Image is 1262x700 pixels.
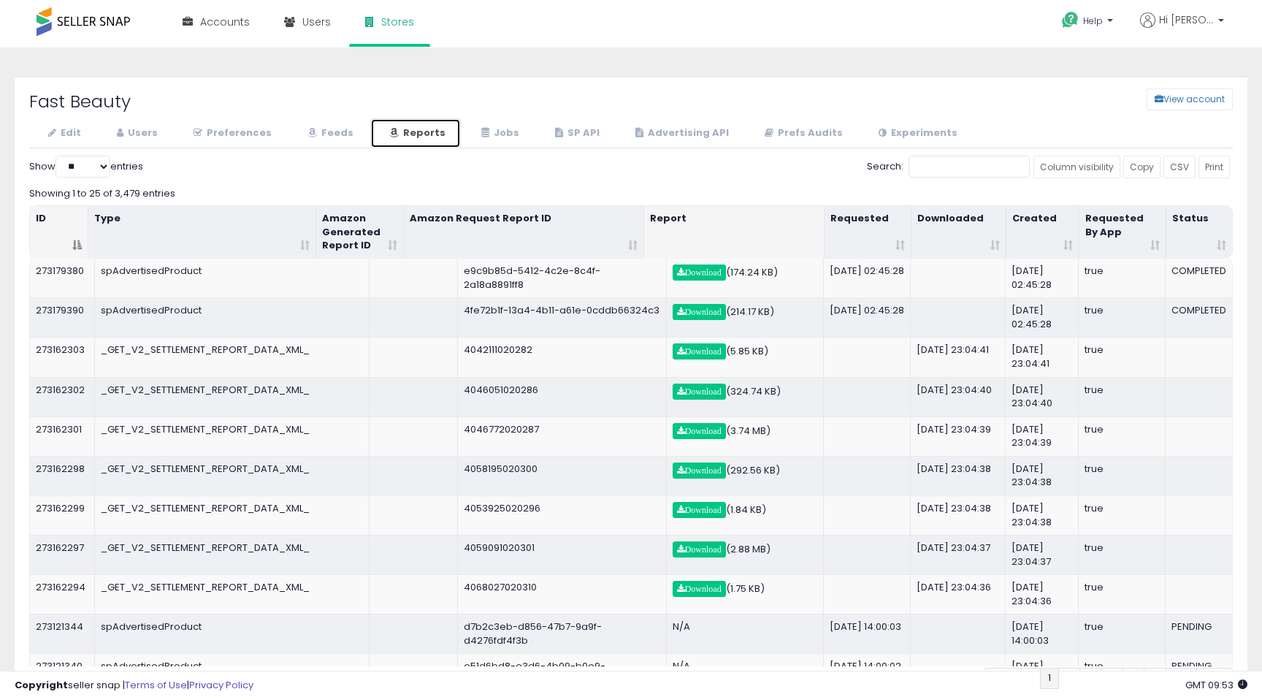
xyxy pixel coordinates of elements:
span: 2025-08-11 09:53 GMT [1185,678,1247,692]
td: [DATE] 14:00:03 [1006,614,1079,653]
a: Prefs Audits [746,118,858,148]
div: Showing 1 to 25 of 3,479 entries [29,181,1233,201]
i: Get Help [1061,11,1079,29]
td: [DATE] 23:04:37 [911,535,1006,574]
td: _GET_V2_SETTLEMENT_REPORT_DATA_XML_ [95,337,370,376]
span: CSV [1170,161,1189,173]
a: 2 [1058,668,1080,689]
th: Amazon Generated Report ID: activate to sort column ascending [316,206,405,259]
td: _GET_V2_SETTLEMENT_REPORT_DATA_XML_ [95,535,370,574]
td: N/A [667,653,824,693]
td: 273162303 [30,337,95,376]
a: Experiments [860,118,973,148]
a: 3 [1079,668,1101,689]
h2: Fast Beauty [18,92,529,111]
td: 4068027020310 [458,574,667,614]
span: Download [677,347,722,356]
td: 273162302 [30,377,95,416]
td: [DATE] 14:00:03 [824,614,911,653]
td: spAdvertisedProduct [95,653,370,693]
a: CSV [1163,156,1196,178]
td: (292.56 KB) [667,456,824,495]
a: Download [673,343,726,359]
td: true [1079,574,1166,614]
a: 1 [1040,668,1059,689]
td: [DATE] 23:04:36 [911,574,1006,614]
td: (2.88 MB) [667,535,824,574]
td: [DATE] 23:04:39 [911,416,1006,456]
a: Privacy Policy [189,678,253,692]
td: _GET_V2_SETTLEMENT_REPORT_DATA_XML_ [95,416,370,456]
td: spAdvertisedProduct [95,614,370,653]
a: Edit [29,118,96,148]
span: Users [302,15,331,29]
td: 273162298 [30,456,95,495]
span: Stores [381,15,414,29]
td: PENDING [1166,653,1232,693]
a: Previous [984,668,1041,689]
span: Download [677,387,722,396]
td: [DATE] 23:04:38 [911,495,1006,535]
span: Download [677,308,722,316]
td: true [1079,337,1166,376]
td: (174.24 KB) [667,259,824,297]
span: Download [677,466,722,475]
a: 5 [1123,668,1144,689]
td: true [1079,377,1166,416]
span: Help [1083,15,1103,27]
td: N/A [667,614,824,653]
td: (5.85 KB) [667,337,824,376]
td: 273162299 [30,495,95,535]
td: _GET_V2_SETTLEMENT_REPORT_DATA_XML_ [95,495,370,535]
input: Search: [909,156,1030,178]
a: Download [673,463,726,479]
td: 273162294 [30,574,95,614]
td: d7b2c3eb-d856-47b7-9a9f-d4276fdf4f3b [458,614,667,653]
td: spAdvertisedProduct [95,297,370,337]
td: [DATE] 23:04:39 [1006,416,1079,456]
td: _GET_V2_SETTLEMENT_REPORT_DATA_XML_ [95,574,370,614]
td: 4042111020282 [458,337,667,376]
a: Copy [1123,156,1160,178]
td: [DATE] 23:04:38 [911,456,1006,495]
td: (3.74 MB) [667,416,824,456]
a: 140 [1166,668,1197,689]
span: Copy [1130,161,1154,173]
span: Print [1205,161,1223,173]
td: PENDING [1166,614,1232,653]
a: Download [673,541,726,558]
td: e9c9b85d-5412-4c2e-8c4f-2a18a8891ff8 [458,259,667,297]
td: 273121340 [30,653,95,693]
td: (1.75 KB) [667,574,824,614]
td: COMPLETED [1166,259,1232,297]
span: Download [677,545,722,554]
td: spAdvertisedProduct [95,259,370,297]
td: true [1079,259,1166,297]
td: [DATE] 23:04:41 [911,337,1006,376]
a: … [1144,668,1166,689]
a: SP API [536,118,615,148]
td: 273162297 [30,535,95,574]
td: true [1079,653,1166,693]
td: [DATE] 23:04:40 [1006,377,1079,416]
th: Requested By App: activate to sort column ascending [1079,206,1166,259]
span: Download [677,506,722,514]
td: 273179390 [30,297,95,337]
td: true [1079,614,1166,653]
button: View account [1147,88,1233,110]
td: 4046051020286 [458,377,667,416]
td: [DATE] 14:00:02 [824,653,911,693]
td: [DATE] 02:45:28 [1006,297,1079,337]
a: Download [673,384,726,400]
td: 273179380 [30,259,95,297]
a: View account [1136,88,1158,110]
td: [DATE] 02:45:28 [824,297,911,337]
td: 273162301 [30,416,95,456]
span: Download [677,427,722,435]
a: Advertising API [616,118,744,148]
th: Downloaded: activate to sort column ascending [911,206,1006,259]
td: true [1079,535,1166,574]
label: Show entries [29,156,143,178]
td: [DATE] 23:04:38 [1006,495,1079,535]
a: Print [1198,156,1230,178]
